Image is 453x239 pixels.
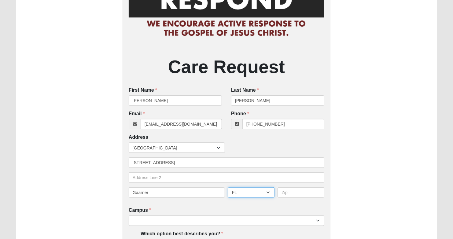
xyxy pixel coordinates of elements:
[129,157,324,168] input: Address Line 1
[278,187,324,198] input: Zip
[231,110,249,117] label: Phone
[231,87,259,94] label: Last Name
[129,207,151,214] label: Campus
[129,172,324,183] input: Address Line 2
[129,187,225,198] input: City
[133,143,217,153] span: [GEOGRAPHIC_DATA]
[141,230,223,237] label: Which option best describes you?
[129,87,157,94] label: First Name
[129,56,324,78] h2: Care Request
[129,134,148,141] label: Address
[129,110,145,117] label: Email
